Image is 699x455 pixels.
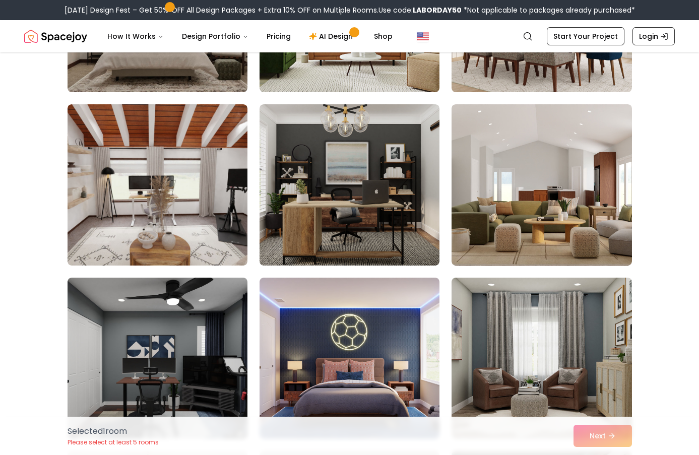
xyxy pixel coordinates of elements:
[68,425,159,437] p: Selected 1 room
[99,26,172,46] button: How It Works
[260,104,439,266] img: Room room-29
[68,438,159,446] p: Please select at least 5 rooms
[68,278,247,439] img: Room room-31
[632,27,675,45] a: Login
[65,5,635,15] div: [DATE] Design Fest – Get 50% OFF All Design Packages + Extra 10% OFF on Multiple Rooms.
[366,26,401,46] a: Shop
[174,26,257,46] button: Design Portfolio
[260,278,439,439] img: Room room-32
[452,104,631,266] img: Room room-30
[547,27,624,45] a: Start Your Project
[24,26,87,46] a: Spacejoy
[24,26,87,46] img: Spacejoy Logo
[68,104,247,266] img: Room room-28
[417,30,429,42] img: United States
[413,5,462,15] b: LABORDAY50
[452,278,631,439] img: Room room-33
[378,5,462,15] span: Use code:
[301,26,364,46] a: AI Design
[462,5,635,15] span: *Not applicable to packages already purchased*
[24,20,675,52] nav: Global
[99,26,401,46] nav: Main
[259,26,299,46] a: Pricing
